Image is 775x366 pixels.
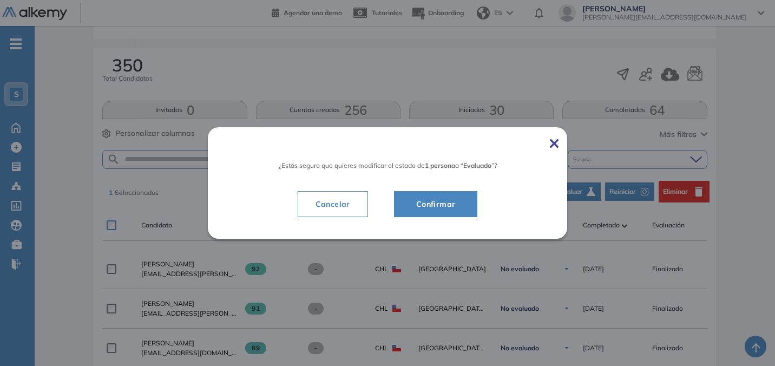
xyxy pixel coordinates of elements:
[394,191,478,217] button: Confirmar
[463,161,491,169] b: Evaluado
[408,198,464,211] span: Confirmar
[298,191,368,217] button: Cancelar
[430,161,455,169] b: persona
[307,198,359,211] span: Cancelar
[425,161,429,169] b: 1
[279,161,497,169] span: ¿Estás seguro que quieres modificar el estado de a “ ”?
[550,139,559,148] img: Cerrar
